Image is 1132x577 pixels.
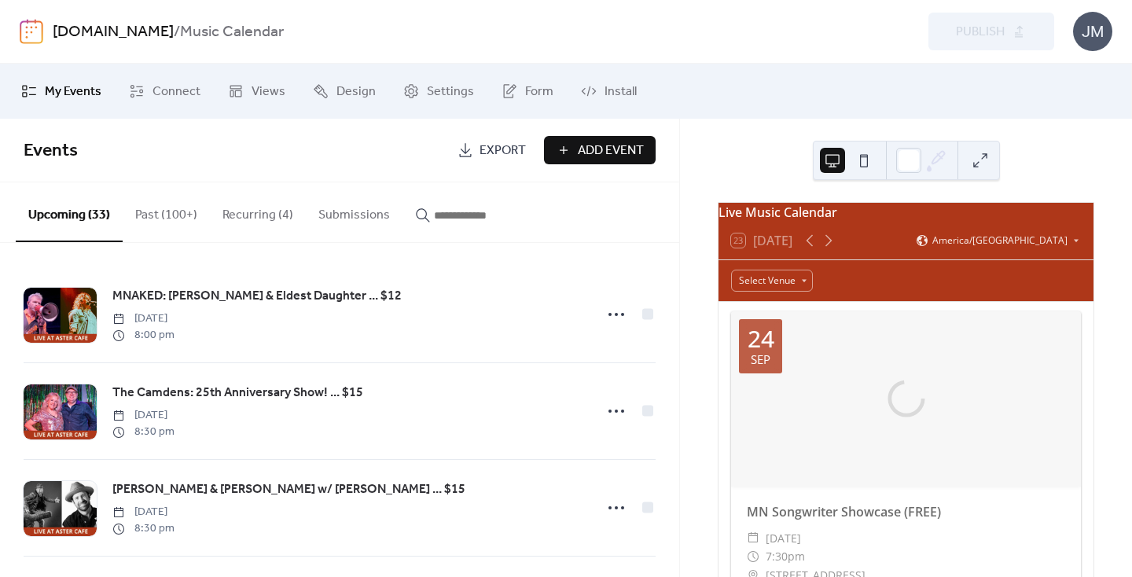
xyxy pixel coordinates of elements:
span: Form [525,83,553,101]
a: Views [216,70,297,112]
div: 24 [748,327,774,351]
span: My Events [45,83,101,101]
span: Settings [427,83,474,101]
button: Past (100+) [123,182,210,241]
span: 7:30pm [766,547,805,566]
span: 8:00 pm [112,327,175,344]
button: Submissions [306,182,402,241]
span: 8:30 pm [112,424,175,440]
div: Sep [751,354,770,366]
b: Music Calendar [180,17,284,47]
div: Live Music Calendar [719,203,1093,222]
span: Connect [153,83,200,101]
span: Events [24,134,78,168]
a: Design [301,70,388,112]
a: [PERSON_NAME] & [PERSON_NAME] w/ [PERSON_NAME] ... $15 [112,480,465,500]
a: MN Songwriter Showcase (FREE) [747,503,941,520]
span: The Camdens: 25th Anniversary Show! ... $15 [112,384,363,402]
button: Add Event [544,136,656,164]
span: [PERSON_NAME] & [PERSON_NAME] w/ [PERSON_NAME] ... $15 [112,480,465,499]
b: / [174,17,180,47]
span: MNAKED: [PERSON_NAME] & Eldest Daughter ... $12 [112,287,402,306]
a: Install [569,70,649,112]
a: The Camdens: 25th Anniversary Show! ... $15 [112,383,363,403]
span: [DATE] [112,311,175,327]
span: 8:30 pm [112,520,175,537]
div: ​ [747,529,759,548]
a: My Events [9,70,113,112]
span: Install [605,83,637,101]
span: [DATE] [766,529,801,548]
button: Upcoming (33) [16,182,123,242]
button: Recurring (4) [210,182,306,241]
span: Views [252,83,285,101]
a: Form [490,70,565,112]
span: Export [480,141,526,160]
a: Export [446,136,538,164]
span: [DATE] [112,504,175,520]
a: [DOMAIN_NAME] [53,17,174,47]
div: ​ [747,547,759,566]
span: Add Event [578,141,644,160]
a: MNAKED: [PERSON_NAME] & Eldest Daughter ... $12 [112,286,402,307]
a: Connect [117,70,212,112]
div: JM [1073,12,1112,51]
img: logo [20,19,43,44]
span: America/[GEOGRAPHIC_DATA] [932,236,1068,245]
span: [DATE] [112,407,175,424]
a: Settings [391,70,486,112]
span: Design [336,83,376,101]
